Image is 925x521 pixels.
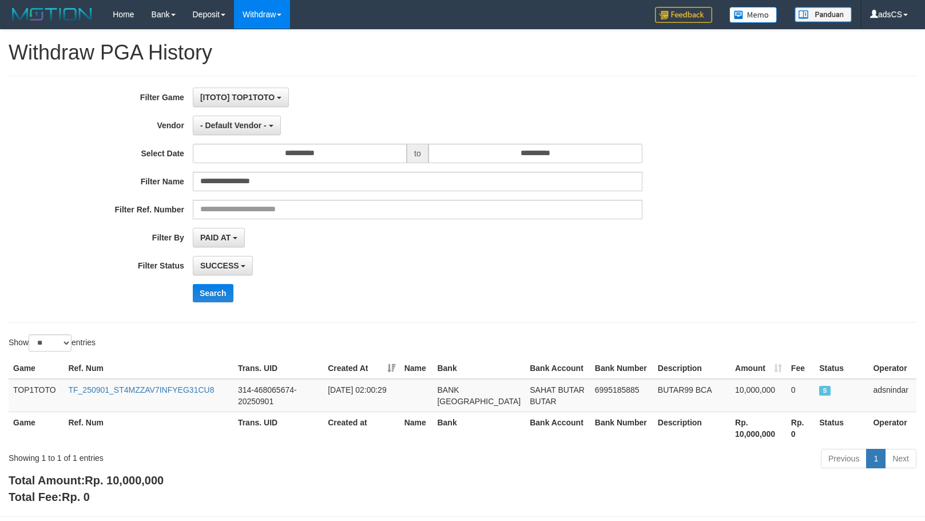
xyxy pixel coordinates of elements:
th: Ref. Num [63,358,233,379]
th: Created At: activate to sort column ascending [323,358,400,379]
th: Fee [787,358,815,379]
td: SAHAT BUTAR BUTAR [525,379,590,412]
img: Button%20Memo.svg [729,7,777,23]
img: Feedback.jpg [655,7,712,23]
img: panduan.png [795,7,852,22]
div: Showing 1 to 1 of 1 entries [9,448,377,464]
th: Bank Number [590,358,653,379]
span: - Default Vendor - [200,121,267,130]
span: to [407,144,428,163]
th: Description [653,358,731,379]
td: 10,000,000 [731,379,787,412]
button: SUCCESS [193,256,253,275]
a: 1 [866,449,886,468]
th: Bank [432,358,525,379]
th: Game [9,358,63,379]
span: Rp. 10,000,000 [85,474,164,487]
th: Created at [323,412,400,444]
th: Bank Account [525,358,590,379]
select: Showentries [29,334,72,352]
td: adsnindar [868,379,916,412]
img: MOTION_logo.png [9,6,96,23]
td: 0 [787,379,815,412]
th: Status [815,412,868,444]
th: Trans. UID [233,412,323,444]
th: Game [9,412,63,444]
label: Show entries [9,334,96,352]
a: Next [885,449,916,468]
td: 6995185885 [590,379,653,412]
th: Status [815,358,868,379]
td: TOP1TOTO [9,379,63,412]
td: BANK [GEOGRAPHIC_DATA] [432,379,525,412]
td: [DATE] 02:00:29 [323,379,400,412]
h1: Withdraw PGA History [9,41,916,64]
th: Bank Account [525,412,590,444]
span: SUCCESS [819,386,831,396]
th: Rp. 0 [787,412,815,444]
td: 314-468065674-20250901 [233,379,323,412]
button: - Default Vendor - [193,116,281,135]
a: TF_250901_ST4MZZAV7INFYEG31CU8 [68,385,214,394]
th: Operator [868,358,916,379]
b: Total Amount: [9,474,164,487]
b: Total Fee: [9,491,90,503]
span: Rp. 0 [62,491,90,503]
td: BUTAR99 BCA [653,379,731,412]
th: Ref. Num [63,412,233,444]
th: Rp. 10,000,000 [731,412,787,444]
span: SUCCESS [200,261,239,270]
a: Previous [821,449,867,468]
th: Trans. UID [233,358,323,379]
th: Name [400,358,433,379]
th: Description [653,412,731,444]
th: Bank [432,412,525,444]
th: Amount: activate to sort column ascending [731,358,787,379]
span: [ITOTO] TOP1TOTO [200,93,275,102]
th: Operator [868,412,916,444]
button: [ITOTO] TOP1TOTO [193,88,289,107]
th: Name [400,412,433,444]
button: PAID AT [193,228,245,247]
th: Bank Number [590,412,653,444]
span: PAID AT [200,233,231,242]
button: Search [193,284,233,302]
